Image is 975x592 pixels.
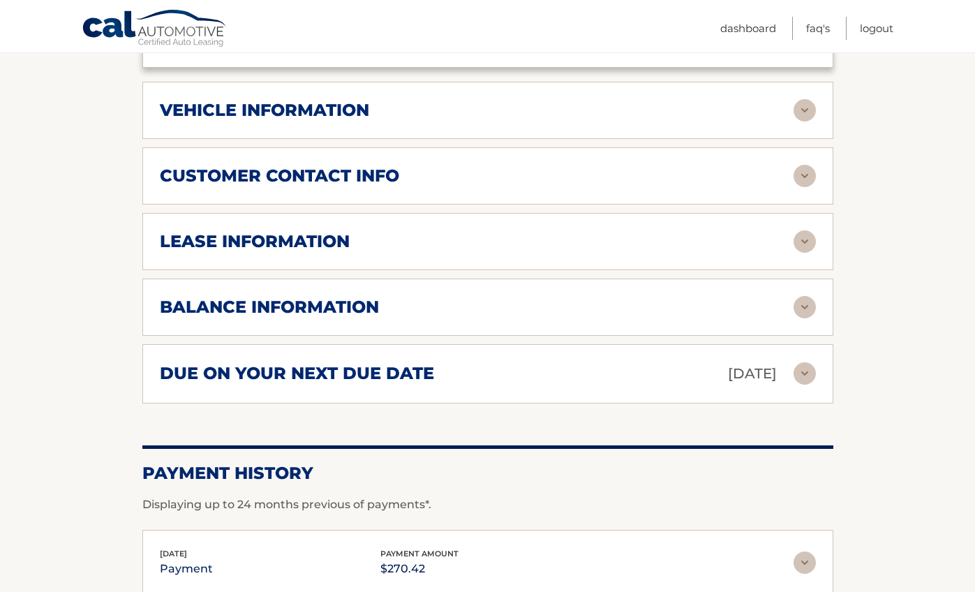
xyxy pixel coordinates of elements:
p: $270.42 [380,559,459,579]
span: payment amount [380,549,459,558]
h2: lease information [160,231,350,252]
h2: due on your next due date [160,363,434,384]
img: accordion-rest.svg [794,552,816,574]
h2: balance information [160,297,379,318]
h2: customer contact info [160,165,399,186]
img: accordion-rest.svg [794,99,816,121]
h2: Payment History [142,463,833,484]
a: Logout [860,17,893,40]
p: Displaying up to 24 months previous of payments*. [142,496,833,513]
span: [DATE] [160,549,187,558]
a: FAQ's [806,17,830,40]
a: Cal Automotive [82,9,228,50]
a: Dashboard [720,17,776,40]
img: accordion-rest.svg [794,165,816,187]
p: [DATE] [728,362,777,386]
img: accordion-rest.svg [794,362,816,385]
h2: vehicle information [160,100,369,121]
img: accordion-rest.svg [794,230,816,253]
p: payment [160,559,213,579]
img: accordion-rest.svg [794,296,816,318]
